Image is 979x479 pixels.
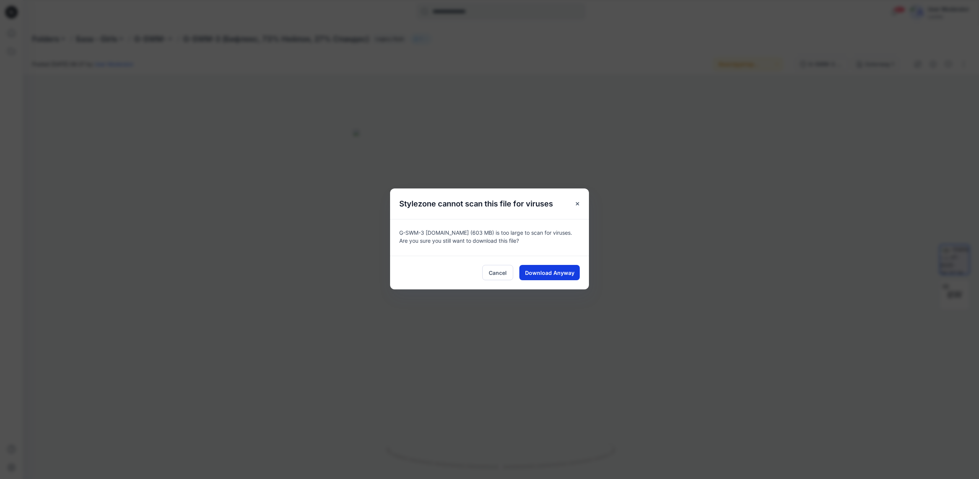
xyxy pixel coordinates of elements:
[571,197,584,211] button: Close
[390,188,562,219] h5: Stylezone cannot scan this file for viruses
[525,269,574,277] span: Download Anyway
[482,265,513,280] button: Cancel
[390,219,589,256] div: G-SWM-3 [DOMAIN_NAME] (603 MB) is too large to scan for viruses. Are you sure you still want to d...
[489,269,507,277] span: Cancel
[519,265,580,280] button: Download Anyway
